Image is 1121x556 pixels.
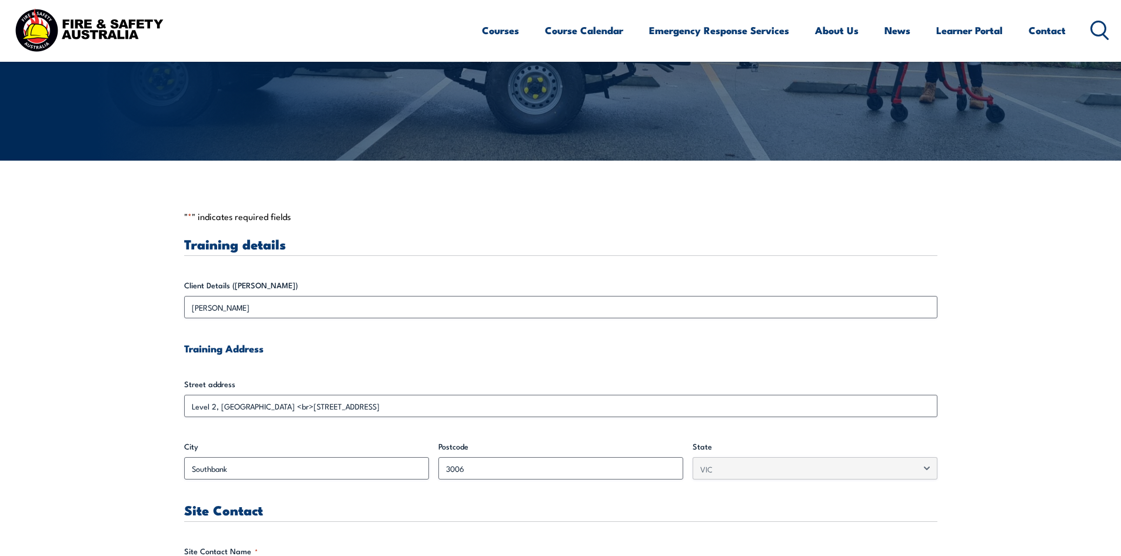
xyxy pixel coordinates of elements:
h4: Training Address [184,342,937,355]
label: City [184,441,429,452]
label: Postcode [438,441,683,452]
h3: Site Contact [184,503,937,517]
label: Street address [184,378,937,390]
label: State [693,441,937,452]
a: Courses [482,15,519,46]
p: " " indicates required fields [184,211,937,222]
a: Contact [1029,15,1066,46]
a: Course Calendar [545,15,623,46]
a: News [884,15,910,46]
h3: Training details [184,237,937,251]
a: Emergency Response Services [649,15,789,46]
a: Learner Portal [936,15,1003,46]
a: About Us [815,15,859,46]
label: Client Details ([PERSON_NAME]) [184,279,937,291]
